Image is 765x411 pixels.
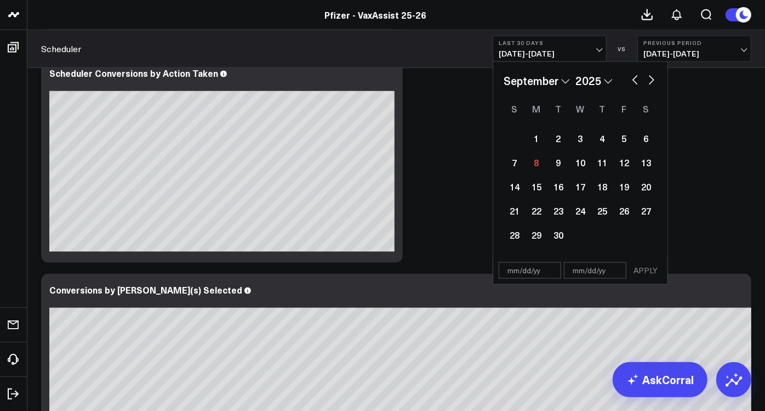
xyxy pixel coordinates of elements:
button: Last 30 Days[DATE]-[DATE] [493,36,607,62]
a: Pfizer - VaxAssist 25-26 [325,9,427,21]
div: Wednesday [569,100,591,117]
button: Previous Period[DATE]-[DATE] [637,36,751,62]
div: Scheduler Conversions by Action Taken [49,67,218,79]
span: [DATE] - [DATE] [499,49,601,58]
a: Scheduler [41,43,81,55]
span: [DATE] - [DATE] [643,49,745,58]
div: Tuesday [547,100,569,117]
div: Saturday [635,100,657,117]
input: mm/dd/yy [564,262,626,279]
div: Friday [613,100,635,117]
button: APPLY [629,262,662,279]
div: Conversions by [PERSON_NAME](s) Selected [49,284,242,296]
div: VS [612,46,632,52]
div: Thursday [591,100,613,117]
input: mm/dd/yy [499,262,561,279]
a: AskCorral [613,362,707,397]
b: Last 30 Days [499,40,601,46]
div: Monday [526,100,547,117]
b: Previous Period [643,40,745,46]
div: Sunday [504,100,526,117]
